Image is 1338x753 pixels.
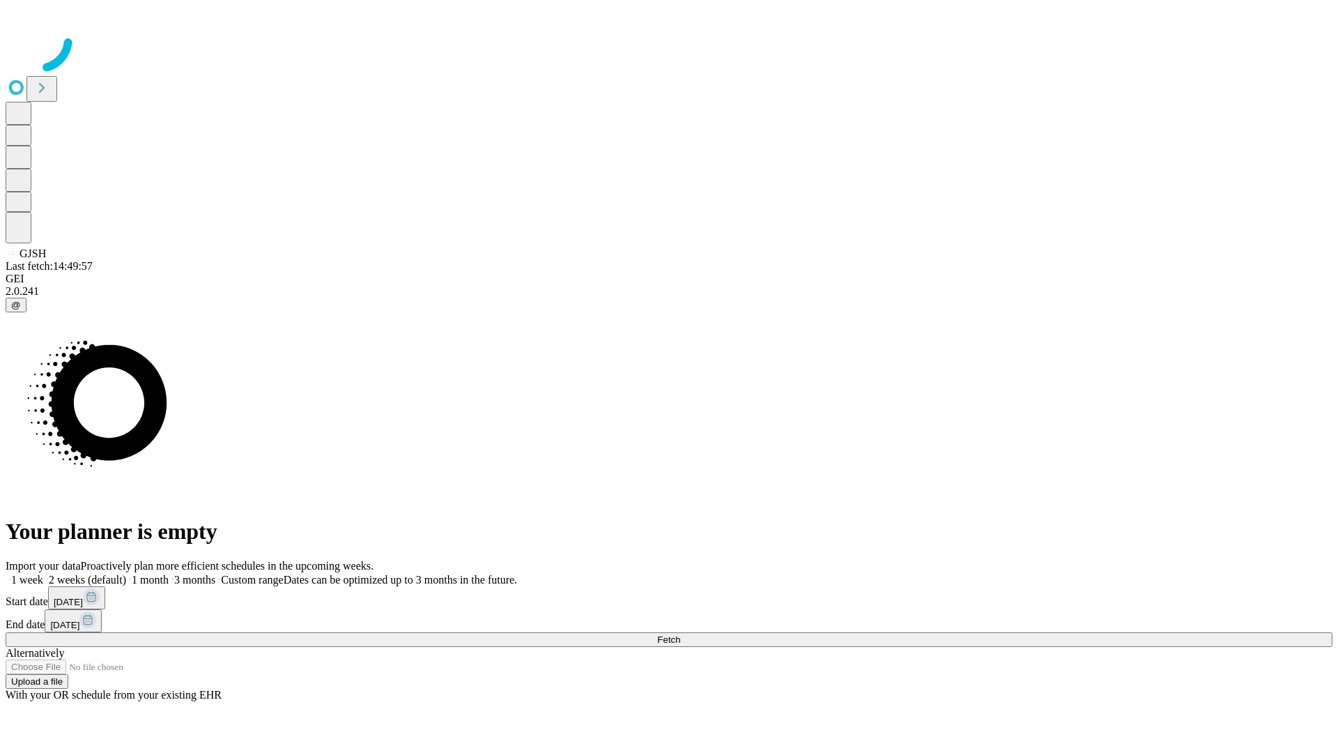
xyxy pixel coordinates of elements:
[54,597,83,607] span: [DATE]
[6,609,1332,632] div: End date
[174,574,215,586] span: 3 months
[6,298,26,312] button: @
[221,574,283,586] span: Custom range
[20,248,46,259] span: GJSH
[657,634,680,645] span: Fetch
[6,260,93,272] span: Last fetch: 14:49:57
[81,560,374,572] span: Proactively plan more efficient schedules in the upcoming weeks.
[6,285,1332,298] div: 2.0.241
[11,574,43,586] span: 1 week
[49,574,126,586] span: 2 weeks (default)
[6,632,1332,647] button: Fetch
[6,519,1332,545] h1: Your planner is empty
[6,273,1332,285] div: GEI
[45,609,102,632] button: [DATE]
[50,620,79,630] span: [DATE]
[48,586,105,609] button: [DATE]
[6,674,68,689] button: Upload a file
[6,586,1332,609] div: Start date
[11,300,21,310] span: @
[284,574,517,586] span: Dates can be optimized up to 3 months in the future.
[6,560,81,572] span: Import your data
[6,689,222,701] span: With your OR schedule from your existing EHR
[6,647,64,659] span: Alternatively
[132,574,169,586] span: 1 month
